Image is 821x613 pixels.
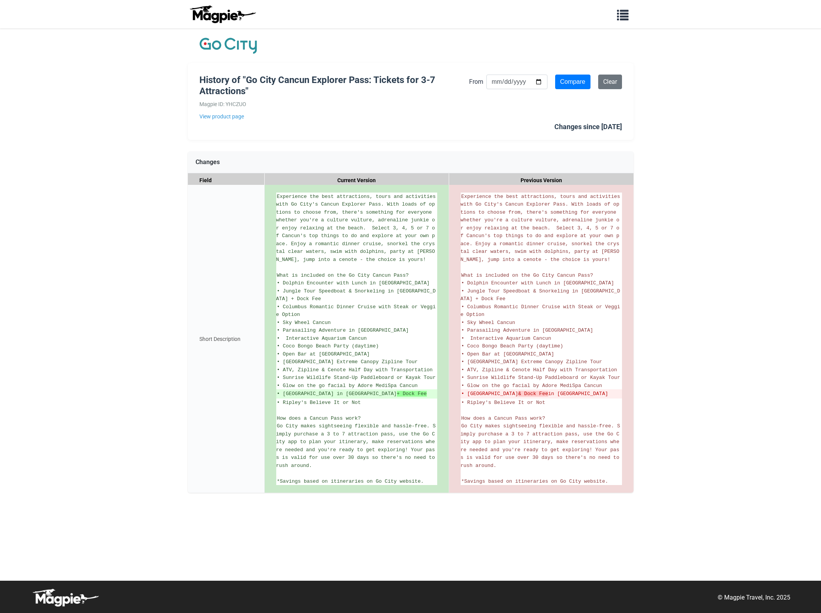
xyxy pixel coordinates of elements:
[461,359,602,365] span: • [GEOGRAPHIC_DATA] Extreme Canopy Zipline Tour
[461,272,593,278] span: What is included on the Go City Cancun Pass?
[461,343,563,349] span: • Coco Bongo Beach Party (daytime)
[276,423,438,468] span: Go City makes sightseeing flexible and hassle-free. Simply purchase a 3 to 7 attraction pass, use...
[449,173,634,188] div: Previous Version
[461,327,593,333] span: • Parasailing Adventure in [GEOGRAPHIC_DATA]
[277,327,409,333] span: • Parasailing Adventure in [GEOGRAPHIC_DATA]
[277,375,436,380] span: • Sunrise Wildlife Stand-Up Paddleboard or Kayak Tour
[276,288,436,302] span: • Jungle Tour Speedboat & Snorkeling in [GEOGRAPHIC_DATA] + Dock Fee
[188,173,265,188] div: Field
[461,390,621,398] del: • [GEOGRAPHIC_DATA] in [GEOGRAPHIC_DATA]
[188,151,634,173] div: Changes
[277,280,430,286] span: • Dolphin Encounter with Lunch in [GEOGRAPHIC_DATA]
[461,423,622,468] span: Go City makes sightseeing flexible and hassle-free. Simply purchase a 3 to 7 attraction pass, use...
[461,304,620,318] span: • Columbus Romantic Dinner Cruise with Steak or Veggie Option
[276,304,436,318] span: • Columbus Romantic Dinner Cruise with Steak or Veggie Option
[555,75,590,89] input: Compare
[199,112,469,121] a: View product page
[277,367,433,373] span: • ATV, Zipline & Cenote Half Day with Transportation
[277,351,370,357] span: • Open Bar at [GEOGRAPHIC_DATA]
[461,194,623,262] span: Experience the best attractions, tours and activities with Go City's Cancun Explorer Pass. With l...
[461,383,602,389] span: • Glow on the go facial by Adore MediSpa Cancun
[461,375,620,380] span: • Sunrise Wildlife Stand-Up Paddleboard or Kayak Tour
[718,593,790,603] p: © Magpie Travel, Inc. 2025
[199,100,469,108] div: Magpie ID: YHCZUO
[277,390,436,398] ins: • [GEOGRAPHIC_DATA] in [GEOGRAPHIC_DATA]
[188,5,257,23] img: logo-ab69f6fb50320c5b225c76a69d11143b.png
[461,367,617,373] span: • ATV, Zipline & Cenote Half Day with Transportation
[277,383,418,389] span: • Glow on the go facial by Adore MediSpa Cancun
[277,478,424,484] span: *Savings based on itineraries on Go City website.
[461,288,620,302] span: • Jungle Tour Speedboat & Snorkeling in [GEOGRAPHIC_DATA] + Dock Fee
[461,351,554,357] span: • Open Bar at [GEOGRAPHIC_DATA]
[277,336,367,341] span: • Interactive Aquarium Cancun
[461,320,515,326] span: • Sky Wheel Cancun
[518,391,548,397] strong: & Dock Fee
[277,320,331,326] span: • Sky Wheel Cancun
[598,75,622,89] a: Clear
[199,36,257,55] img: Company Logo
[461,280,614,286] span: • Dolphin Encounter with Lunch in [GEOGRAPHIC_DATA]
[461,478,608,484] span: *Savings based on itineraries on Go City website.
[276,194,439,262] span: Experience the best attractions, tours and activities with Go City's Cancun Explorer Pass. With l...
[31,588,100,607] img: logo-white-d94fa1abed81b67a048b3d0f0ab5b955.png
[188,185,265,493] div: Short Description
[277,359,418,365] span: • [GEOGRAPHIC_DATA] Extreme Canopy Zipline Tour
[469,77,483,87] label: From
[397,391,427,397] strong: + Dock Fee
[461,400,545,405] span: • Ripley's Believe It or Not
[199,75,469,97] h1: History of "Go City Cancun Explorer Pass: Tickets for 3-7 Attractions"
[461,336,551,341] span: • Interactive Aquarium Cancun
[461,415,545,421] span: How does a Cancun Pass work?
[277,343,379,349] span: • Coco Bongo Beach Party (daytime)
[265,173,449,188] div: Current Version
[554,121,622,133] div: Changes since [DATE]
[277,400,361,405] span: • Ripley's Believe It or Not
[277,415,361,421] span: How does a Cancun Pass work?
[277,272,409,278] span: What is included on the Go City Cancun Pass?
